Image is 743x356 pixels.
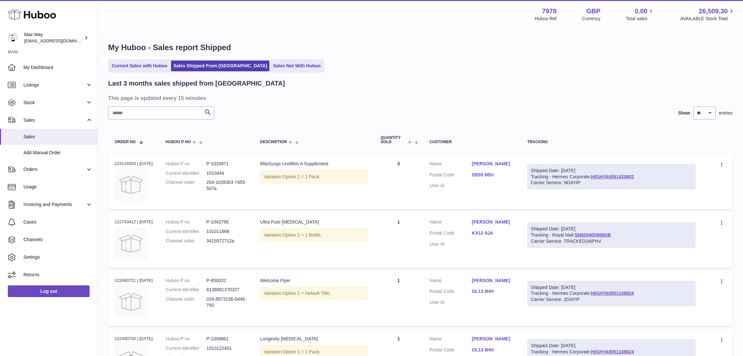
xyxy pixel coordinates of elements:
[430,299,472,306] dt: User Id
[207,179,247,192] dd: 204-1028363-7459507a
[472,230,514,236] a: KA12 9JA
[23,64,93,71] span: My Dashboard
[207,219,247,225] dd: P-1043795
[531,284,692,291] div: Shipped Date: [DATE]
[166,287,207,293] dt: Current identifier
[531,180,692,186] div: Carrier Service: NDAYIP
[260,278,368,284] div: Welcome Flyer
[207,238,247,244] dd: 3415972712a
[430,183,472,189] dt: User Id
[527,281,695,307] div: Tracking - Hermes Corporate:
[472,336,514,342] a: [PERSON_NAME]
[430,172,472,180] dt: Postal Code
[207,228,247,235] dd: 101011668
[678,110,690,116] label: Show
[374,212,423,267] td: 1
[527,222,695,248] div: Tracking - Royal Mail:
[115,161,153,167] div: 123116933 | [DATE]
[115,169,147,201] img: no-photo.jpg
[472,347,514,353] a: OL13 8HH
[108,42,733,53] h1: My Huboo - Sales report Shipped
[283,349,321,354] span: Option 1 = 1 Pack;
[24,32,83,44] div: Max Way
[166,170,207,176] dt: Current identifier
[430,347,472,355] dt: Postal Code
[207,336,247,342] dd: P-1009861
[207,161,247,167] dd: P-1033971
[699,7,728,16] span: 26,509.30
[108,79,285,88] h2: Last 3 months sales shipped from [GEOGRAPHIC_DATA]
[430,288,472,296] dt: Postal Code
[115,278,153,283] div: 122490721 | [DATE]
[207,287,247,293] dd: 8138081370327
[381,136,407,144] span: Quantity Sold
[472,161,514,167] a: [PERSON_NAME]
[527,164,695,190] div: Tracking - Hermes Corporate:
[166,238,207,244] dt: Channel order
[430,241,472,247] dt: User Id
[207,170,247,176] dd: 1010444
[430,219,472,227] dt: Name
[24,38,96,43] span: [EMAIL_ADDRESS][DOMAIN_NAME]
[8,33,18,43] img: Max@LongevityBox.co.uk
[115,227,147,260] img: no-photo.jpg
[23,184,93,190] span: Usage
[260,219,368,225] div: Ultra Pure [MEDICAL_DATA]
[109,61,170,71] a: Current Sales with Huboo
[207,345,247,351] dd: 1010122401
[115,336,153,342] div: 122490720 | [DATE]
[626,7,655,22] a: 0.00 Total sales
[430,336,472,344] dt: Name
[23,82,86,88] span: Listings
[23,219,93,225] span: Cases
[166,161,207,167] dt: Huboo P no
[260,336,368,342] div: Longevity [MEDICAL_DATA]
[260,170,368,184] div: Variation:
[472,219,514,225] a: [PERSON_NAME]
[271,61,323,71] a: Sales Not With Huboo
[472,288,514,294] a: OL13 8HH
[166,278,207,284] dt: Huboo P no
[586,7,600,16] strong: GBP
[591,174,634,179] a: H01HYA0051420802
[23,134,93,140] span: Sales
[171,61,269,71] a: Sales Shipped From [GEOGRAPHIC_DATA]
[591,291,634,296] a: H01HYA0051108824
[582,16,601,22] div: Currency
[207,278,247,284] dd: P-850032
[23,150,93,156] span: Add Manual Order
[531,238,692,244] div: Carrier Service: TRACKED24IPHV
[527,140,695,144] div: Tracking
[283,291,331,296] span: Option 1 = Default Title;
[283,232,322,238] span: Option 1 = 1 Bottle;
[166,296,207,308] dt: Channel order
[115,285,147,318] img: no-photo.jpg
[260,161,368,167] div: MitoSurge Urolithin A Supplement
[23,100,86,106] span: Stock
[23,117,86,123] span: Sales
[23,166,86,172] span: Orders
[430,230,472,238] dt: Postal Code
[23,254,93,260] span: Settings
[23,201,86,208] span: Invoicing and Payments
[166,345,207,351] dt: Current identifier
[680,7,735,22] a: 26,509.30 AVAILABLE Stock Total
[591,349,634,354] a: H01HYA0051108824
[115,140,136,144] span: Order No
[207,296,247,308] dd: 026-8973156-0446750
[260,228,368,242] div: Variation:
[472,172,514,178] a: DE65 6BU
[260,140,287,144] span: Description
[430,278,472,285] dt: Name
[531,226,692,232] div: Shipped Date: [DATE]
[374,154,423,209] td: 3
[166,219,207,225] dt: Huboo P no
[23,237,93,243] span: Channels
[374,271,423,326] td: 1
[260,287,368,300] div: Variation:
[575,232,611,238] a: SN829400806GB
[626,16,655,22] span: Total sales
[472,278,514,284] a: [PERSON_NAME]
[108,94,731,102] h3: This page is updated every 15 minutes
[680,16,735,22] span: AVAILABLE Stock Total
